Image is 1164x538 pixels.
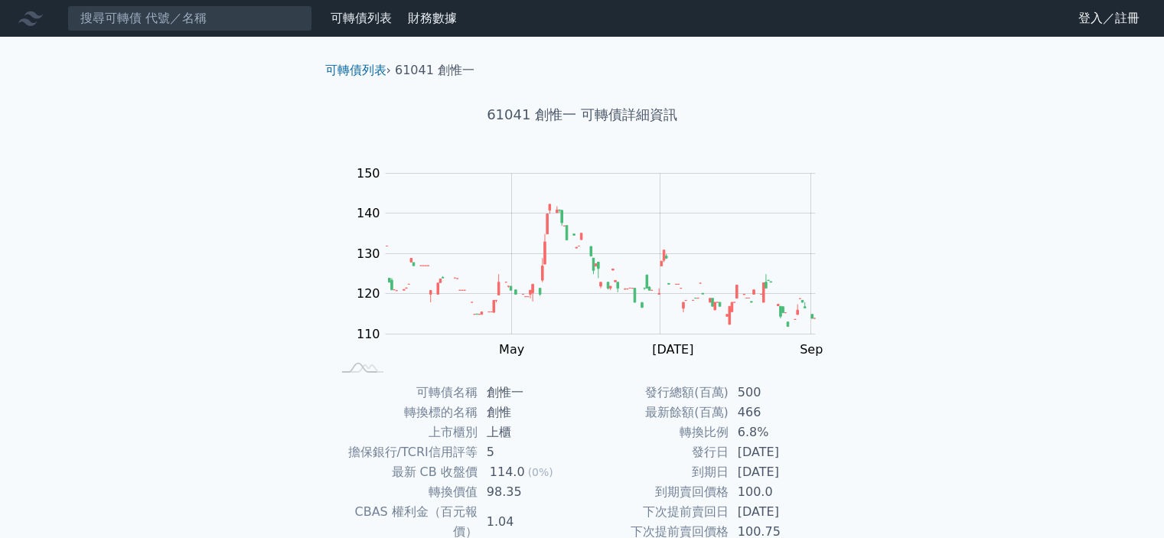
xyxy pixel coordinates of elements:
[729,383,833,403] td: 500
[1066,6,1152,31] a: 登入／註冊
[325,61,391,80] li: ›
[331,482,478,502] td: 轉換價值
[325,63,386,77] a: 可轉債列表
[652,342,693,357] tspan: [DATE]
[582,383,729,403] td: 發行總額(百萬)
[487,462,528,482] div: 114.0
[478,422,582,442] td: 上櫃
[331,11,392,25] a: 可轉債列表
[729,462,833,482] td: [DATE]
[478,482,582,502] td: 98.35
[478,403,582,422] td: 創惟
[582,502,729,522] td: 下次提前賣回日
[582,442,729,462] td: 發行日
[729,482,833,502] td: 100.0
[395,61,474,80] li: 61041 創惟一
[408,11,457,25] a: 財務數據
[357,286,380,301] tspan: 120
[729,502,833,522] td: [DATE]
[313,104,852,126] h1: 61041 創惟一 可轉債詳細資訊
[582,462,729,482] td: 到期日
[582,482,729,502] td: 到期賣回價格
[357,166,380,181] tspan: 150
[348,166,838,357] g: Chart
[582,422,729,442] td: 轉換比例
[729,442,833,462] td: [DATE]
[582,403,729,422] td: 最新餘額(百萬)
[357,206,380,220] tspan: 140
[357,327,380,341] tspan: 110
[331,422,478,442] td: 上市櫃別
[357,246,380,261] tspan: 130
[499,342,524,357] tspan: May
[331,383,478,403] td: 可轉債名稱
[331,403,478,422] td: 轉換標的名稱
[800,342,823,357] tspan: Sep
[331,462,478,482] td: 最新 CB 收盤價
[478,383,582,403] td: 創惟一
[67,5,312,31] input: 搜尋可轉債 代號／名稱
[478,442,582,462] td: 5
[331,442,478,462] td: 擔保銀行/TCRI信用評等
[729,403,833,422] td: 466
[528,466,553,478] span: (0%)
[729,422,833,442] td: 6.8%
